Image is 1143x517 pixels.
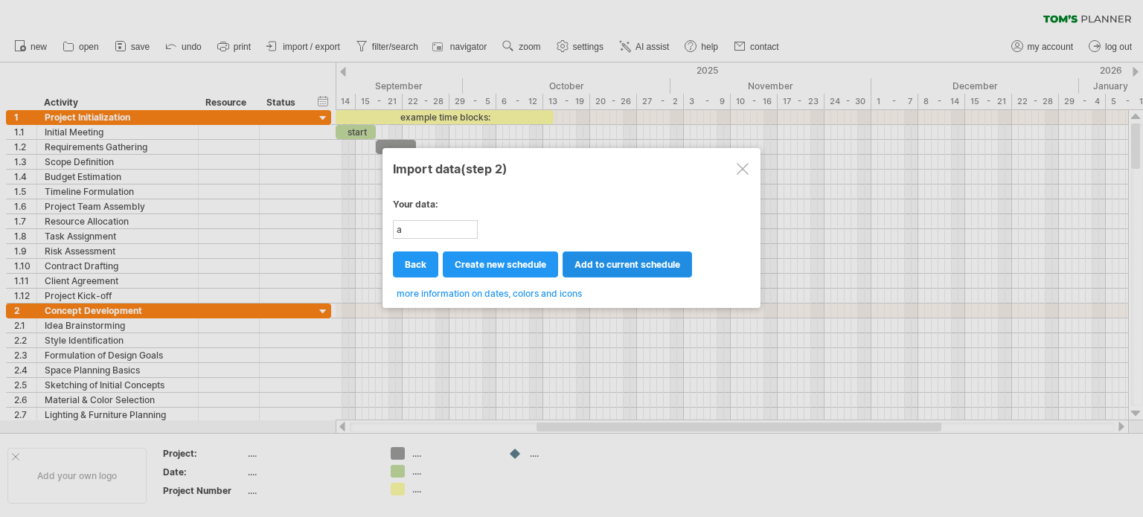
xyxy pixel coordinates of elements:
[393,155,750,182] div: Import data
[443,251,558,277] a: create new schedule
[405,259,426,270] span: back
[393,251,438,277] a: back
[393,199,750,217] div: Your data:
[563,251,692,277] a: add to current schedule
[455,259,546,270] span: create new schedule
[397,288,582,299] span: more information on dates, colors and icons
[461,161,508,176] span: (step 2)
[394,222,476,237] div: a
[574,259,680,270] span: add to current schedule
